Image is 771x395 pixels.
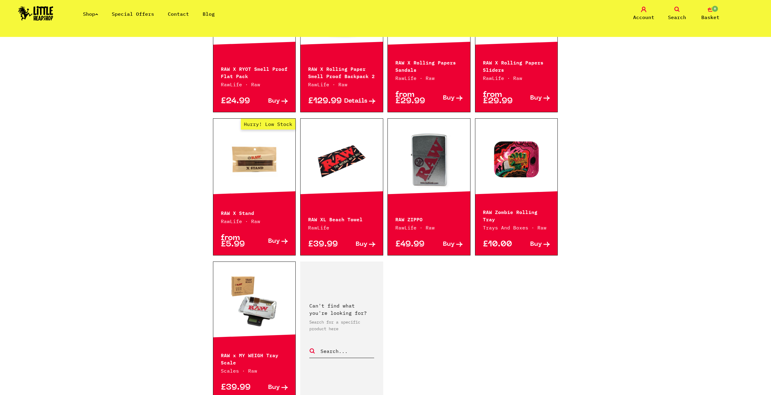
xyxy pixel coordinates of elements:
p: RAW X Stand [221,209,288,216]
p: from £5.99 [221,235,254,248]
p: RAW X RYOT Smell Proof Flat Pack [221,65,288,79]
a: Contact [168,11,189,17]
img: Little Head Shop Logo [18,6,53,21]
p: from £29.99 [483,92,517,104]
p: RAW Zombie Rolling Tray [483,208,550,222]
a: Blog [203,11,215,17]
a: Buy [517,241,550,248]
a: Search [662,7,692,21]
p: £49.99 [395,241,429,248]
p: RAW X Rolling Papers Sandals [395,58,463,73]
p: RawLife · Raw [483,74,550,82]
a: Buy [429,241,463,248]
input: Search... [320,347,374,355]
span: Account [633,14,654,21]
p: Search for a specific product here [309,319,374,332]
a: Hurry! Low Stock [213,129,296,190]
p: £24.99 [221,98,254,104]
span: 0 [711,5,719,12]
a: Buy [517,92,550,104]
a: Buy [254,384,288,391]
p: RawLife · Raw [395,224,463,231]
p: RawLife · Raw [221,81,288,88]
p: RAW X Rolling Paper Smell Proof Backpack 2 [308,65,375,79]
p: RAW XL Beach Towel [308,215,375,222]
span: Buy [530,241,542,248]
a: Buy [429,92,463,104]
p: RawLife [308,224,375,231]
span: Buy [268,238,280,245]
a: 0 Basket [695,7,726,21]
span: Buy [443,95,455,101]
p: from £29.99 [395,92,429,104]
p: £129.99 [308,98,342,104]
p: RAW x MY WEIGH Tray Scale [221,351,288,366]
p: Trays And Boxes · Raw [483,224,550,231]
span: Buy [356,241,367,248]
p: £10.00 [483,241,517,248]
p: RawLife · Raw [395,74,463,82]
p: £39.99 [221,384,254,391]
span: Search [668,14,686,21]
p: Can't find what you're looking for? [309,302,374,317]
span: Buy [268,98,280,104]
span: Basket [701,14,719,21]
p: £39.99 [308,241,342,248]
a: Special Offers [112,11,154,17]
a: Shop [83,11,98,17]
a: Buy [254,235,288,248]
p: RawLife · Raw [308,81,375,88]
span: Details [344,98,367,104]
span: Buy [443,241,455,248]
a: Buy [342,241,375,248]
span: Buy [530,95,542,101]
span: Hurry! Low Stock [241,119,295,130]
p: RAW ZIPPO [395,215,463,222]
p: RawLife · Raw [221,218,288,225]
p: RAW X Rolling Papers Sliders [483,58,550,73]
p: Scales · Raw [221,367,288,374]
a: Details [342,98,375,104]
a: Buy [254,98,288,104]
span: Buy [268,384,280,391]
